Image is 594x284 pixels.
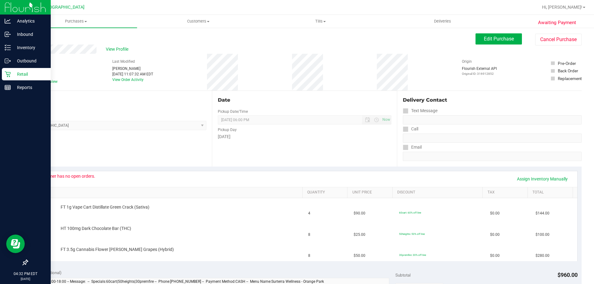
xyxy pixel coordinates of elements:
[490,253,500,259] span: $0.00
[218,96,391,104] div: Date
[352,190,390,195] a: Unit Price
[307,190,345,195] a: Quantity
[536,253,549,259] span: $280.00
[3,271,48,277] p: 04:32 PM EDT
[61,247,174,252] span: FT 3.5g Cannabis Flower [PERSON_NAME] Grapes (Hybrid)
[476,33,522,45] button: Edit Purchase
[462,71,497,76] p: Original ID: 316912852
[399,232,425,235] span: 50heights: 50% off line
[11,57,48,65] p: Outbound
[37,174,95,179] div: Customer has no open orders.
[11,44,48,51] p: Inventory
[61,226,131,231] span: HT 100mg Dark Chocolate Bar (THC)
[490,232,500,238] span: $0.00
[27,96,206,104] div: Location
[11,31,48,38] p: Inbound
[403,143,422,152] label: Email
[399,253,426,256] span: 30premfire: 30% off line
[5,58,11,64] inline-svg: Outbound
[11,70,48,78] p: Retail
[403,125,418,134] label: Call
[37,190,300,195] a: SKU
[5,45,11,51] inline-svg: Inventory
[536,210,549,216] span: $144.00
[557,272,578,278] span: $960.00
[61,204,149,210] span: FT 1g Vape Cart Distillate Green Crack (Sativa)
[542,5,582,10] span: Hi, [PERSON_NAME]!
[354,210,365,216] span: $90.00
[532,190,570,195] a: Total
[5,31,11,37] inline-svg: Inbound
[484,36,514,42] span: Edit Purchase
[112,59,135,64] label: Last Modified
[535,34,582,45] button: Cancel Purchase
[403,115,582,125] input: Format: (999) 999-9999
[137,15,259,28] a: Customers
[308,253,310,259] span: 8
[11,84,48,91] p: Reports
[11,17,48,25] p: Analytics
[112,78,144,82] a: View Order Activity
[112,71,153,77] div: [DATE] 11:07:32 AM EDT
[15,15,137,28] a: Purchases
[462,59,472,64] label: Origin
[15,19,137,24] span: Purchases
[218,127,237,133] label: Pickup Day
[403,134,582,143] input: Format: (999) 999-9999
[5,84,11,91] inline-svg: Reports
[403,96,582,104] div: Delivery Contact
[399,211,421,214] span: 60cart: 60% off line
[558,60,576,66] div: Pre-Order
[395,273,411,278] span: Subtotal
[3,277,48,281] p: [DATE]
[354,232,365,238] span: $25.00
[513,174,572,184] a: Assign Inventory Manually
[397,190,480,195] a: Discount
[538,19,576,26] span: Awaiting Payment
[260,19,381,24] span: Tills
[5,71,11,77] inline-svg: Retail
[488,190,525,195] a: Tax
[6,235,25,253] iframe: Resource center
[381,15,504,28] a: Deliveries
[259,15,381,28] a: Tills
[137,19,259,24] span: Customers
[218,109,248,114] label: Pickup Date/Time
[106,46,131,53] span: View Profile
[536,232,549,238] span: $100.00
[558,75,582,82] div: Replacement
[403,106,437,115] label: Text Message
[218,134,391,140] div: [DATE]
[5,18,11,24] inline-svg: Analytics
[308,210,310,216] span: 4
[490,210,500,216] span: $0.00
[308,232,310,238] span: 8
[42,5,84,10] span: [GEOGRAPHIC_DATA]
[354,253,365,259] span: $50.00
[112,66,153,71] div: [PERSON_NAME]
[462,66,497,76] div: Flourish External API
[426,19,459,24] span: Deliveries
[558,68,578,74] div: Back Order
